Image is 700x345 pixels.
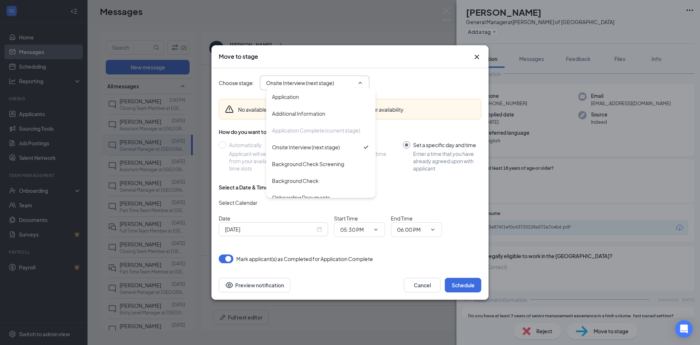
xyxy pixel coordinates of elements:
div: Application Complete (current stage) [272,126,360,134]
svg: ChevronUp [357,80,363,86]
button: Add your availability [357,106,404,113]
button: Cancel [404,278,440,292]
input: Sep 15, 2025 [225,225,315,233]
span: Start Time [334,215,358,222]
svg: Cross [472,53,481,61]
span: End Time [391,215,413,222]
button: Close [472,53,481,61]
input: Start time [340,226,370,234]
svg: Eye [225,281,234,290]
div: Background Check [272,177,319,185]
div: How do you want to schedule time with the applicant? [219,128,481,135]
div: Additional Information [272,110,325,118]
span: Mark applicant(s) as Completed for Application Complete [236,254,373,263]
h3: Move to stage [219,53,258,61]
svg: Warning [225,105,234,114]
button: Preview notificationEye [219,278,290,292]
div: Select a Date & Time [219,184,268,191]
div: Background Check Screening [272,160,344,168]
div: Application [272,93,299,101]
span: Date [219,215,230,222]
div: Onboarding Documents [272,193,330,202]
button: Schedule [445,278,481,292]
div: Open Intercom Messenger [675,320,693,338]
svg: ChevronDown [430,227,436,233]
svg: ChevronDown [373,227,379,233]
div: Onsite Interview (next stage) [272,143,340,151]
span: Choose stage : [219,79,254,87]
div: No available time slots to automatically schedule. [238,106,404,113]
svg: Checkmark [362,143,370,151]
input: End time [397,226,427,234]
span: Select Calendar [219,199,257,206]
